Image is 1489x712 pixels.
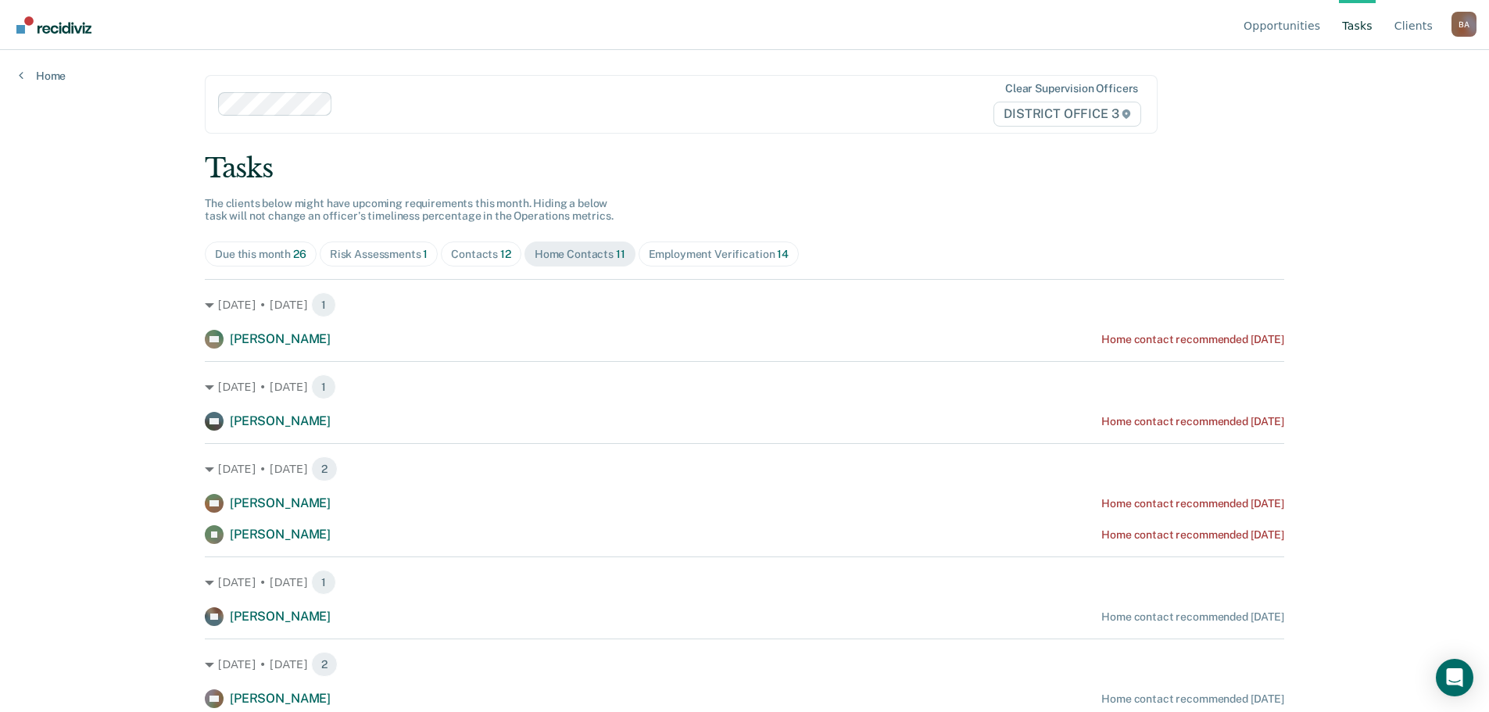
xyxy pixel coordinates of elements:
div: Clear supervision officers [1005,82,1138,95]
div: Home contact recommended [DATE] [1101,692,1284,706]
div: Tasks [205,152,1284,184]
div: [DATE] • [DATE] 1 [205,570,1284,595]
span: 12 [500,248,511,260]
span: 2 [311,456,338,481]
span: 2 [311,652,338,677]
span: [PERSON_NAME] [230,527,331,542]
span: [PERSON_NAME] [230,609,331,624]
div: [DATE] • [DATE] 2 [205,652,1284,677]
div: Home Contacts [535,248,625,261]
div: [DATE] • [DATE] 1 [205,292,1284,317]
span: 26 [293,248,306,260]
span: DISTRICT OFFICE 3 [993,102,1141,127]
div: Home contact recommended [DATE] [1101,528,1284,542]
div: Due this month [215,248,306,261]
span: 1 [311,570,336,595]
div: Home contact recommended [DATE] [1101,415,1284,428]
div: Contacts [451,248,511,261]
span: 1 [311,374,336,399]
div: Home contact recommended [DATE] [1101,610,1284,624]
div: Employment Verification [649,248,789,261]
span: [PERSON_NAME] [230,413,331,428]
div: Risk Assessments [330,248,428,261]
span: 14 [777,248,789,260]
a: Home [19,69,66,83]
span: 11 [616,248,625,260]
div: Open Intercom Messenger [1436,659,1473,696]
span: [PERSON_NAME] [230,496,331,510]
div: [DATE] • [DATE] 2 [205,456,1284,481]
div: Home contact recommended [DATE] [1101,497,1284,510]
img: Recidiviz [16,16,91,34]
span: 1 [311,292,336,317]
div: [DATE] • [DATE] 1 [205,374,1284,399]
span: [PERSON_NAME] [230,331,331,346]
div: Home contact recommended [DATE] [1101,333,1284,346]
button: Profile dropdown button [1451,12,1476,37]
span: [PERSON_NAME] [230,691,331,706]
div: B A [1451,12,1476,37]
span: 1 [423,248,428,260]
span: The clients below might have upcoming requirements this month. Hiding a below task will not chang... [205,197,614,223]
